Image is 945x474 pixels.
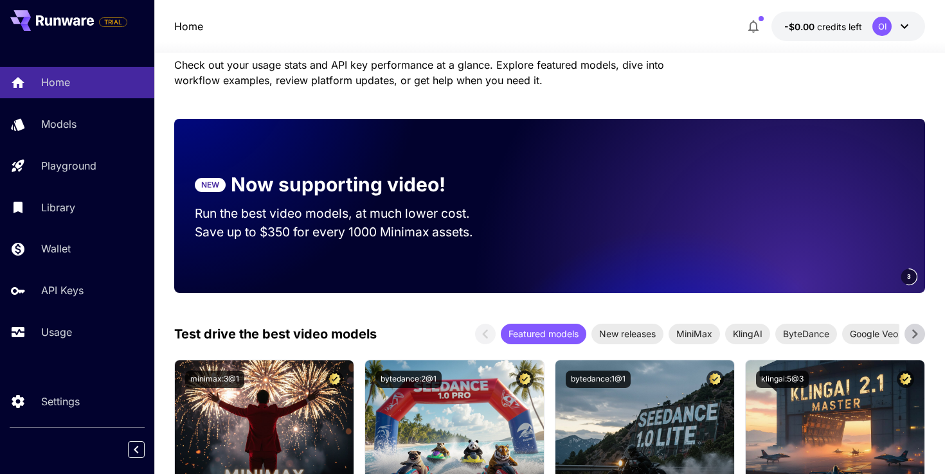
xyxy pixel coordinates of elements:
[725,324,770,344] div: KlingAI
[775,327,837,340] span: ByteDance
[174,19,203,34] nav: breadcrumb
[784,21,817,32] span: -$0.00
[501,324,586,344] div: Featured models
[195,223,494,241] p: Save up to $350 for every 1000 Minimax assets.
[784,20,862,33] div: -$0.0006
[897,371,914,388] button: Certified Model – Vetted for best performance and includes a commercial license.
[41,200,75,215] p: Library
[41,75,70,90] p: Home
[41,283,84,298] p: API Keys
[775,324,837,344] div: ByteDance
[41,241,71,256] p: Wallet
[501,327,586,340] span: Featured models
[231,170,446,199] p: Now supporting video!
[99,14,127,30] span: Add your payment card to enable full platform functionality.
[566,371,631,388] button: bytedance:1@1
[41,116,76,132] p: Models
[326,371,343,388] button: Certified Model – Vetted for best performance and includes a commercial license.
[174,324,377,344] p: Test drive the best video models
[907,272,911,281] span: 3
[100,17,127,27] span: TRIAL
[41,394,80,409] p: Settings
[872,17,892,36] div: OI
[195,204,494,223] p: Run the best video models, at much lower cost.
[669,324,720,344] div: MiniMax
[128,441,145,458] button: Collapse sidebar
[842,327,906,340] span: Google Veo
[706,371,724,388] button: Certified Model – Vetted for best performance and includes a commercial license.
[174,58,664,87] span: Check out your usage stats and API key performance at a glance. Explore featured models, dive int...
[41,158,96,173] p: Playground
[138,438,154,461] div: Collapse sidebar
[669,327,720,340] span: MiniMax
[375,371,442,388] button: bytedance:2@1
[185,371,244,388] button: minimax:3@1
[516,371,534,388] button: Certified Model – Vetted for best performance and includes a commercial license.
[41,324,72,340] p: Usage
[756,371,809,388] button: klingai:5@3
[201,179,219,191] p: NEW
[817,21,862,32] span: credits left
[842,324,906,344] div: Google Veo
[591,324,663,344] div: New releases
[771,12,925,41] button: -$0.0006OI
[591,327,663,340] span: New releases
[725,327,770,340] span: KlingAI
[174,19,203,34] a: Home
